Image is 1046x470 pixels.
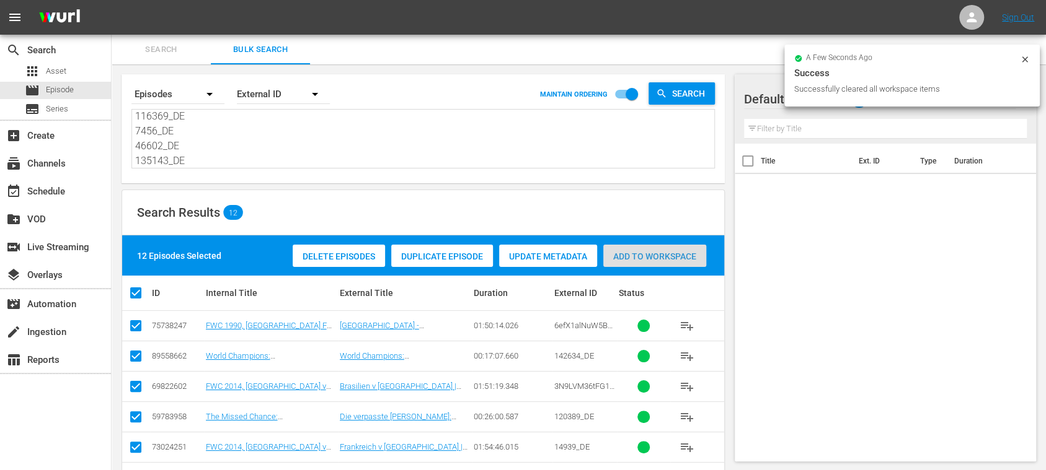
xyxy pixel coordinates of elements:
[6,184,21,199] span: Schedule
[672,311,702,341] button: playlist_add
[6,212,21,227] span: VOD
[794,66,1030,81] div: Success
[152,381,202,391] div: 69822602
[554,351,594,360] span: 142634_DE
[391,251,493,261] span: Duplicate Episode
[680,379,694,394] span: playlist_add
[649,82,715,105] button: Search
[206,288,336,298] div: Internal Title
[6,240,21,255] span: Live Streaming
[499,251,597,261] span: Update Metadata
[603,251,706,261] span: Add to Workspace
[554,381,614,400] span: 3N9LVM36tFG1iF7iEScIwB_DE
[554,442,590,451] span: 14939_DE
[30,3,89,32] img: ans4CAIJ8jUAAAAAAAAAAAAAAAAAAAAAAAAgQb4GAAAAAAAAAAAAAAAAAAAAAAAAJMjXAAAAAAAAAAAAAAAAAAAAAAAAgAT5G...
[340,381,466,428] a: Brasilien v [GEOGRAPHIC_DATA] | Halbfinale | FIFA Fussball-Weltmeisterschaft Brasilien 2014™ | Sp...
[206,412,316,440] a: The Missed Chance: [PERSON_NAME]'s Russia 2018 World Cup (DE)
[391,245,493,267] button: Duplicate Episode
[137,250,221,262] div: 12 Episodes Selected
[474,442,551,451] div: 01:54:46.015
[667,82,715,105] span: Search
[6,128,21,143] span: Create
[25,83,40,98] span: Episode
[206,321,332,349] a: FWC 1990, [GEOGRAPHIC_DATA] FR v [GEOGRAPHIC_DATA], Final - FMR (DE)
[119,43,203,57] span: Search
[672,341,702,371] button: playlist_add
[340,288,470,298] div: External Title
[554,412,594,421] span: 120389_DE
[672,432,702,462] button: playlist_add
[6,324,21,339] span: Ingestion
[6,297,21,311] span: Automation
[131,77,224,111] div: Episodes
[293,245,385,267] button: Delete Episodes
[603,245,706,267] button: Add to Workspace
[680,440,694,455] span: playlist_add
[554,288,615,298] div: External ID
[46,103,68,115] span: Series
[152,442,202,451] div: 73024251
[25,64,40,79] span: Asset
[206,381,331,409] a: FWC 2014, [GEOGRAPHIC_DATA] v [GEOGRAPHIC_DATA], Semifinal - FMR (DE)
[206,351,317,370] a: World Champions: [GEOGRAPHIC_DATA] 2011 (DE)
[293,251,385,261] span: Delete Episodes
[913,144,947,178] th: Type
[152,321,202,330] div: 75738247
[6,43,21,58] span: Search
[135,112,714,168] textarea: 6efX1alNuW5Bv6U5Ddd9R6_DE 142634_DE 3N9LVM36tFG1iF7iEScIwB_DE 120389_DE 14939_DE 13256_DE 136928_...
[499,245,597,267] button: Update Metadata
[152,351,202,360] div: 89558662
[7,10,22,25] span: menu
[474,288,551,298] div: Duration
[680,349,694,363] span: playlist_add
[619,288,669,298] div: Status
[851,87,867,113] span: 0
[25,102,40,116] span: Series
[672,402,702,432] button: playlist_add
[474,321,551,330] div: 01:50:14.026
[6,352,21,367] span: Reports
[474,351,551,360] div: 00:17:07.660
[237,77,330,111] div: External ID
[851,144,912,178] th: Ext. ID
[46,65,66,77] span: Asset
[794,83,1017,95] div: Successfully cleared all workspace items
[680,409,694,424] span: playlist_add
[806,53,872,63] span: a few seconds ago
[218,43,303,57] span: Bulk Search
[744,82,1016,116] div: Default Workspace
[6,268,21,282] span: Overlays
[223,208,243,217] span: 12
[152,412,202,421] div: 59783958
[137,205,220,220] span: Search Results
[680,318,694,333] span: playlist_add
[46,84,74,96] span: Episode
[672,372,702,401] button: playlist_add
[554,321,613,339] span: 6efX1alNuW5Bv6U5Ddd9R6_DE
[340,351,434,370] a: World Champions: [GEOGRAPHIC_DATA] 2011
[761,144,851,178] th: Title
[474,381,551,391] div: 01:51:19.348
[340,321,470,367] a: [GEOGRAPHIC_DATA] - [GEOGRAPHIC_DATA] | Finale | FIFA Fussball-Weltmeisterschaft [GEOGRAPHIC_DATA...
[540,90,608,98] p: MAINTAIN ORDERING
[340,412,468,440] a: Die verpasste [PERSON_NAME]: [PERSON_NAME] bei der WM 2018 in [GEOGRAPHIC_DATA]
[6,156,21,171] span: Channels
[206,442,334,470] a: FWC 2014, [GEOGRAPHIC_DATA] v [GEOGRAPHIC_DATA], Quarter-Finals - FMR (DE)
[947,144,1021,178] th: Duration
[1002,12,1034,22] a: Sign Out
[474,412,551,421] div: 00:26:00.587
[152,288,202,298] div: ID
